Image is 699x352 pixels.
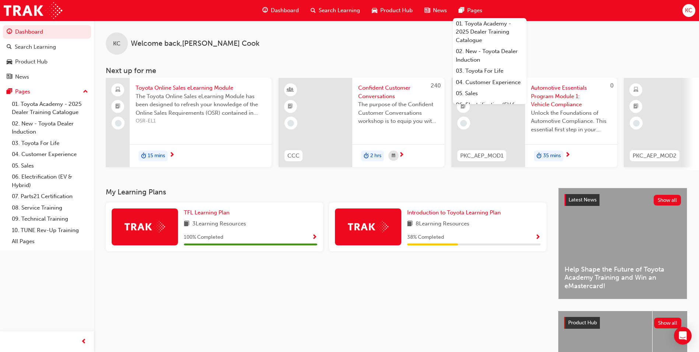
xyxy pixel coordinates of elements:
span: Help Shape the Future of Toyota Academy Training and Win an eMastercard! [565,265,681,290]
button: Show Progress [535,233,541,242]
button: DashboardSearch LearningProduct HubNews [3,24,91,85]
span: Show Progress [535,234,541,241]
span: calendar-icon [392,151,395,161]
a: Search Learning [3,40,91,54]
span: news-icon [7,74,12,80]
a: 06. Electrification (EV & Hybrid) [453,99,527,119]
span: Dashboard [271,6,299,15]
a: guage-iconDashboard [256,3,305,18]
a: 01. Toyota Academy - 2025 Dealer Training Catalogue [9,99,91,118]
a: TFL Learning Plan [184,208,233,217]
a: 02. New - Toyota Dealer Induction [453,46,527,65]
a: 0PKC_AEP_MOD1Automotive Essentials Program Module 1: Vehicle ComplianceUnlock the Foundations of ... [451,78,617,167]
button: KC [682,4,695,17]
span: PKC_AEP_MOD1 [460,152,503,160]
span: 0 [610,82,614,89]
span: learningRecordVerb_NONE-icon [287,120,294,127]
span: 15 mins [148,152,165,160]
span: duration-icon [537,151,542,161]
span: Toyota Online Sales eLearning Module [136,84,266,92]
div: Open Intercom Messenger [674,327,692,345]
span: learningRecordVerb_NONE-icon [115,120,122,127]
span: Confident Customer Conversations [358,84,438,100]
span: learningResourceType_INSTRUCTOR_LED-icon [288,85,293,95]
span: OSR-EL1 [136,117,266,125]
a: search-iconSearch Learning [305,3,366,18]
a: car-iconProduct Hub [366,3,419,18]
a: 08. Service Training [9,202,91,214]
a: 06. Electrification (EV & Hybrid) [9,171,91,191]
a: 02. New - Toyota Dealer Induction [9,118,91,138]
span: duration-icon [141,151,146,161]
a: 05. Sales [9,160,91,172]
span: learningRecordVerb_NONE-icon [633,120,640,127]
span: Product Hub [568,320,597,326]
span: pages-icon [7,89,12,95]
span: Product Hub [380,6,413,15]
a: 03. Toyota For Life [453,65,527,77]
div: Product Hub [15,58,48,66]
a: Latest NewsShow allHelp Shape the Future of Toyota Academy Training and Win an eMastercard! [558,188,687,299]
span: up-icon [83,87,88,97]
div: Pages [15,87,30,96]
button: Show all [654,318,682,328]
div: News [15,73,29,81]
span: 35 mins [543,152,561,160]
a: All Pages [9,236,91,247]
a: Product Hub [3,55,91,69]
h3: Next up for me [94,66,699,75]
a: 01. Toyota Academy - 2025 Dealer Training Catalogue [453,18,527,46]
h3: My Learning Plans [106,188,546,196]
span: learningResourceType_ELEARNING-icon [633,85,639,95]
span: laptop-icon [115,85,120,95]
span: guage-icon [262,6,268,15]
span: news-icon [424,6,430,15]
span: next-icon [565,152,570,159]
span: KC [113,39,120,48]
span: booktick-icon [115,102,120,111]
img: Trak [4,2,62,19]
span: CCC [287,152,300,160]
span: 3 Learning Resources [192,220,246,229]
span: KC [685,6,692,15]
span: The purpose of the Confident Customer Conversations workshop is to equip you with tools to commun... [358,100,438,125]
img: Trak [348,221,388,232]
a: Dashboard [3,25,91,39]
button: Pages [3,85,91,99]
div: Search Learning [15,43,56,51]
span: News [433,6,447,15]
span: prev-icon [81,337,87,346]
span: 38 % Completed [407,233,444,242]
a: 10. TUNE Rev-Up Training [9,225,91,236]
span: The Toyota Online Sales eLearning Module has been designed to refresh your knowledge of the Onlin... [136,92,266,117]
span: booktick-icon [461,102,466,111]
span: booktick-icon [633,102,639,111]
span: next-icon [399,152,404,159]
img: Trak [125,221,165,232]
span: guage-icon [7,29,12,35]
span: book-icon [407,220,413,229]
span: Welcome back , [PERSON_NAME] Cook [131,39,259,48]
span: 100 % Completed [184,233,223,242]
span: PKC_AEP_MOD2 [633,152,677,160]
span: pages-icon [459,6,464,15]
span: Unlock the Foundations of Automotive Compliance. This essential first step in your Automotive Ess... [531,109,611,134]
span: search-icon [311,6,316,15]
a: 03. Toyota For Life [9,138,91,149]
span: next-icon [169,152,175,159]
span: Show Progress [312,234,317,241]
span: book-icon [184,220,189,229]
span: Pages [467,6,482,15]
span: Latest News [569,197,597,203]
span: Search Learning [319,6,360,15]
button: Show Progress [312,233,317,242]
button: Show all [654,195,681,206]
a: 07. Parts21 Certification [9,191,91,202]
a: 240CCCConfident Customer ConversationsThe purpose of the Confident Customer Conversations worksho... [279,78,444,167]
a: 09. Technical Training [9,213,91,225]
a: 04. Customer Experience [453,77,527,88]
span: car-icon [7,59,12,65]
a: Latest NewsShow all [565,194,681,206]
a: pages-iconPages [453,3,488,18]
